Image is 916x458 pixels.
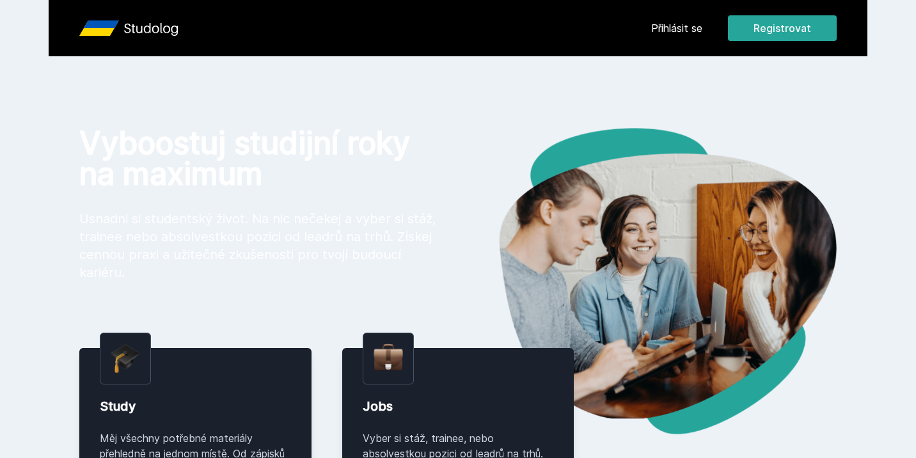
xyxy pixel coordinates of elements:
a: Přihlásit se [651,20,702,36]
div: Study [100,397,291,415]
img: graduation-cap.png [111,343,140,374]
button: Registrovat [728,15,837,41]
img: hero.png [458,128,837,434]
div: Jobs [363,397,554,415]
img: briefcase.png [374,341,403,374]
p: Usnadni si studentský život. Na nic nečekej a vyber si stáž, trainee nebo absolvestkou pozici od ... [79,210,438,281]
h1: Vyboostuj studijní roky na maximum [79,128,438,189]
